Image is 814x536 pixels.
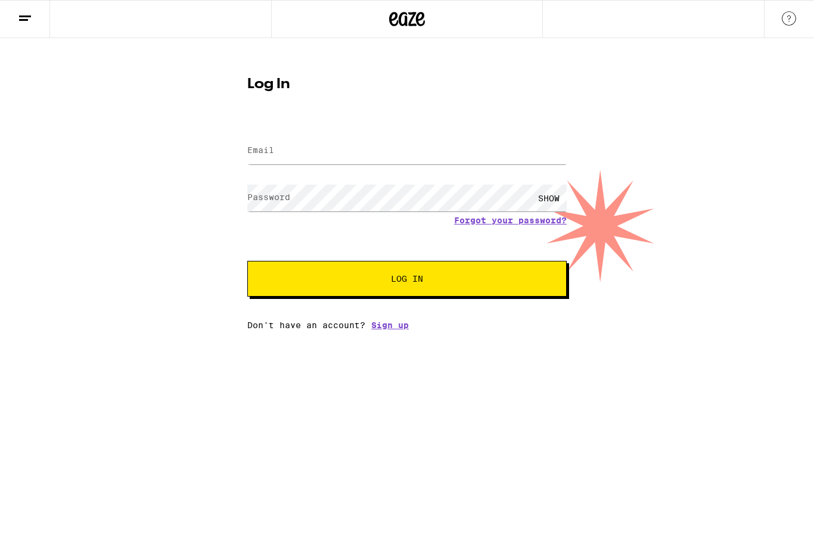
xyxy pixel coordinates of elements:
span: Log In [391,275,423,283]
label: Email [247,145,274,155]
h1: Log In [247,77,567,92]
label: Password [247,192,290,202]
a: Forgot your password? [454,216,567,225]
a: Sign up [371,320,409,330]
div: SHOW [531,185,567,211]
div: Don't have an account? [247,320,567,330]
button: Log In [247,261,567,297]
input: Email [247,138,567,164]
